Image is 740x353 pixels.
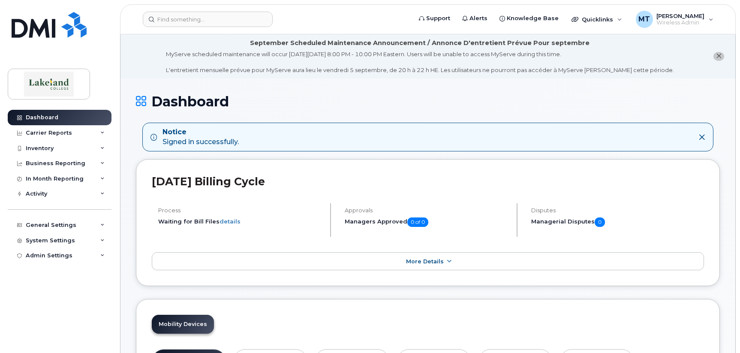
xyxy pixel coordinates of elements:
h4: Approvals [345,207,509,214]
h4: Process [158,207,323,214]
li: Waiting for Bill Files [158,217,323,226]
span: 0 [595,217,605,227]
a: details [220,218,241,225]
button: close notification [713,52,724,61]
h5: Managers Approved [345,217,509,227]
span: More Details [406,258,444,265]
div: Signed in successfully. [162,127,239,147]
h4: Disputes [531,207,704,214]
h2: [DATE] Billing Cycle [152,175,704,188]
div: MyServe scheduled maintenance will occur [DATE][DATE] 8:00 PM - 10:00 PM Eastern. Users will be u... [166,50,674,74]
a: Mobility Devices [152,315,214,334]
strong: Notice [162,127,239,137]
h1: Dashboard [136,94,720,109]
span: 0 of 0 [407,217,428,227]
h5: Managerial Disputes [531,217,704,227]
div: September Scheduled Maintenance Announcement / Annonce D'entretient Prévue Pour septembre [250,39,590,48]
